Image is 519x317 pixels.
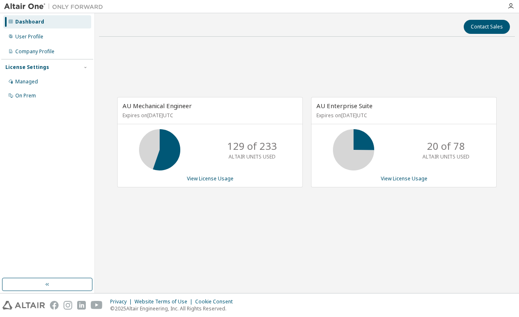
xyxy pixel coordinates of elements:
img: youtube.svg [91,301,103,310]
p: © 2025 Altair Engineering, Inc. All Rights Reserved. [110,305,238,312]
div: License Settings [5,64,49,71]
div: Managed [15,78,38,85]
p: Expires on [DATE] UTC [123,112,295,119]
img: facebook.svg [50,301,59,310]
p: ALTAIR UNITS USED [229,153,276,160]
div: Company Profile [15,48,54,55]
a: View License Usage [187,175,234,182]
div: Privacy [110,298,134,305]
img: instagram.svg [64,301,72,310]
p: 129 of 233 [227,139,277,153]
img: altair_logo.svg [2,301,45,310]
div: Dashboard [15,19,44,25]
div: User Profile [15,33,43,40]
span: AU Enterprise Suite [316,102,373,110]
div: Website Terms of Use [134,298,195,305]
div: Cookie Consent [195,298,238,305]
img: linkedin.svg [77,301,86,310]
span: AU Mechanical Engineer [123,102,192,110]
button: Contact Sales [464,20,510,34]
p: 20 of 78 [427,139,465,153]
a: View License Usage [381,175,427,182]
p: Expires on [DATE] UTC [316,112,489,119]
div: On Prem [15,92,36,99]
p: ALTAIR UNITS USED [422,153,469,160]
img: Altair One [4,2,107,11]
